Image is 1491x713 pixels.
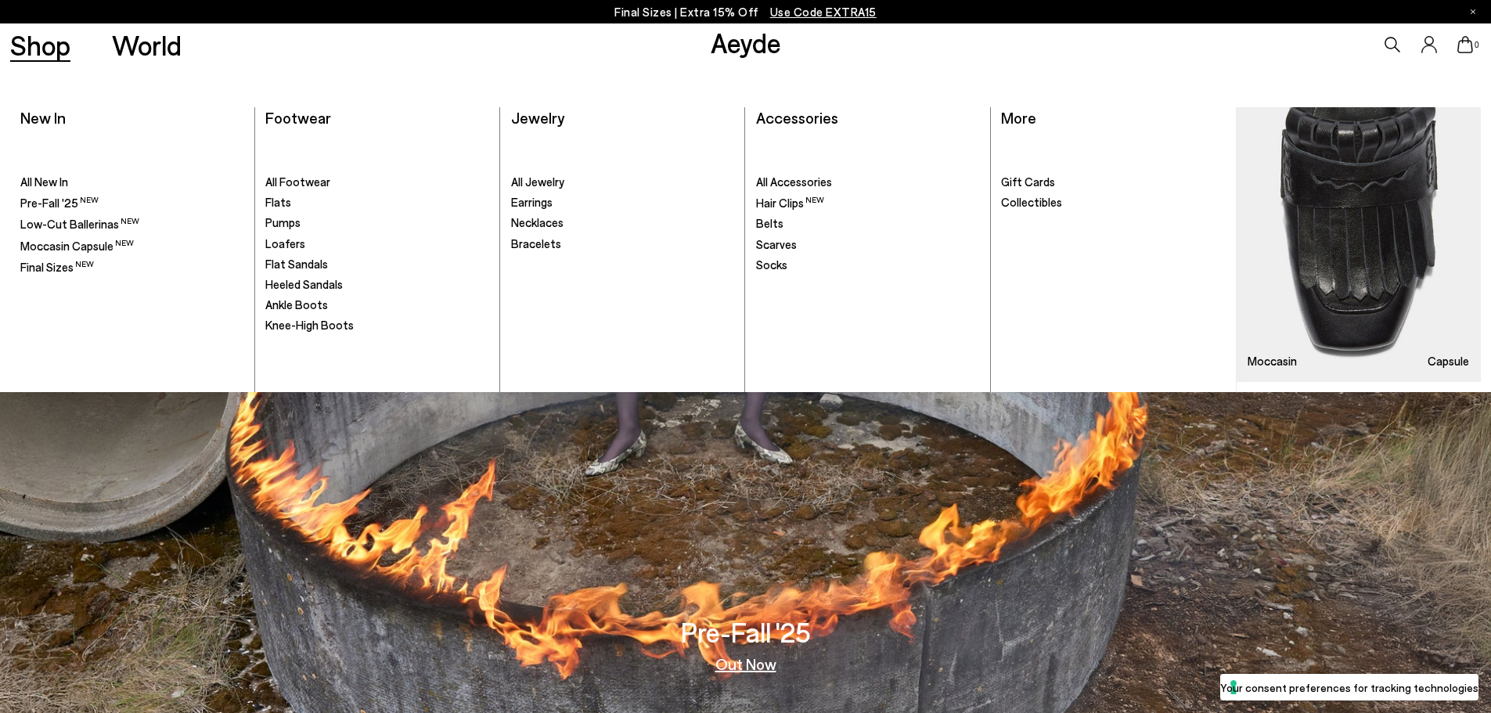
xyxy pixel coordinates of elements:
a: Pre-Fall '25 [20,195,244,211]
h3: Capsule [1428,355,1469,367]
a: Loafers [265,236,489,252]
span: Collectibles [1001,195,1062,209]
a: Flats [265,195,489,211]
span: Necklaces [511,215,564,229]
a: Low-Cut Ballerinas [20,216,244,232]
span: Navigate to /collections/ss25-final-sizes [770,5,877,19]
a: All New In [20,175,244,190]
span: Gift Cards [1001,175,1055,189]
a: Scarves [756,237,980,253]
a: Aeyde [711,26,781,59]
a: World [112,31,182,59]
a: All Jewelry [511,175,735,190]
span: Final Sizes [20,260,94,274]
a: All Footwear [265,175,489,190]
span: All Accessories [756,175,832,189]
a: Collectibles [1001,195,1226,211]
a: Moccasin Capsule [1237,107,1481,382]
span: Flats [265,195,291,209]
button: Your consent preferences for tracking technologies [1220,674,1478,700]
span: Socks [756,257,787,272]
span: Pumps [265,215,301,229]
p: Final Sizes | Extra 15% Off [614,2,877,22]
a: Heeled Sandals [265,277,489,293]
a: All Accessories [756,175,980,190]
a: Necklaces [511,215,735,231]
span: Earrings [511,195,553,209]
span: 0 [1473,41,1481,49]
a: Hair Clips [756,195,980,211]
a: 0 [1457,36,1473,53]
a: Pumps [265,215,489,231]
a: More [1001,108,1036,127]
span: Pre-Fall '25 [20,196,99,210]
span: Knee-High Boots [265,318,354,332]
span: Moccasin Capsule [20,239,134,253]
a: Final Sizes [20,259,244,275]
a: Footwear [265,108,331,127]
span: All Jewelry [511,175,564,189]
a: Belts [756,216,980,232]
a: Bracelets [511,236,735,252]
a: New In [20,108,66,127]
img: Mobile_e6eede4d-78b8-4bd1-ae2a-4197e375e133_900x.jpg [1237,107,1481,382]
a: Accessories [756,108,838,127]
span: Low-Cut Ballerinas [20,217,139,231]
span: Bracelets [511,236,561,250]
a: Jewelry [511,108,564,127]
label: Your consent preferences for tracking technologies [1220,679,1478,696]
span: All Footwear [265,175,330,189]
span: Scarves [756,237,797,251]
span: Loafers [265,236,305,250]
h3: Moccasin [1248,355,1297,367]
a: Knee-High Boots [265,318,489,333]
a: Flat Sandals [265,257,489,272]
span: Heeled Sandals [265,277,343,291]
a: Moccasin Capsule [20,238,244,254]
a: Earrings [511,195,735,211]
span: Belts [756,216,783,230]
span: Hair Clips [756,196,824,210]
span: All New In [20,175,68,189]
a: Out Now [715,656,776,672]
a: Socks [756,257,980,273]
span: Flat Sandals [265,257,328,271]
a: Shop [10,31,70,59]
a: Ankle Boots [265,297,489,313]
a: Gift Cards [1001,175,1226,190]
h3: Pre-Fall '25 [681,618,811,646]
span: Ankle Boots [265,297,328,311]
